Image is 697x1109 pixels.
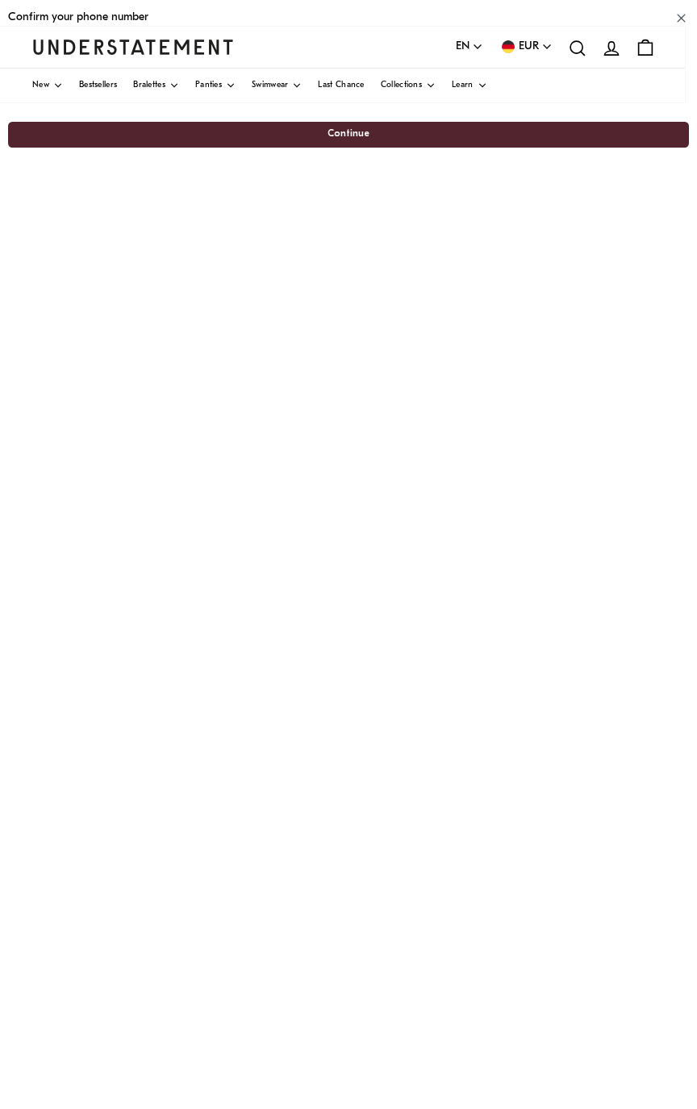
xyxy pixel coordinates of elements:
[499,38,553,56] button: EUR
[195,69,236,102] a: Panties
[452,81,474,90] span: Learn
[318,81,364,90] span: Last Chance
[318,69,364,102] a: Last Chance
[195,81,222,90] span: Panties
[456,38,470,56] span: EN
[32,81,49,90] span: New
[381,81,422,90] span: Collections
[381,69,436,102] a: Collections
[32,69,63,102] a: New
[32,40,234,54] a: Understatement Homepage
[456,38,483,56] button: EN
[519,38,539,56] span: EUR
[133,81,165,90] span: Bralettes
[8,12,148,23] h2: Confirm your phone number
[452,69,487,102] a: Learn
[328,123,369,148] span: Continue
[252,81,288,90] span: Swimwear
[79,69,117,102] a: Bestsellers
[79,81,117,90] span: Bestsellers
[252,69,302,102] a: Swimwear
[8,122,688,148] button: Continue
[133,69,179,102] a: Bralettes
